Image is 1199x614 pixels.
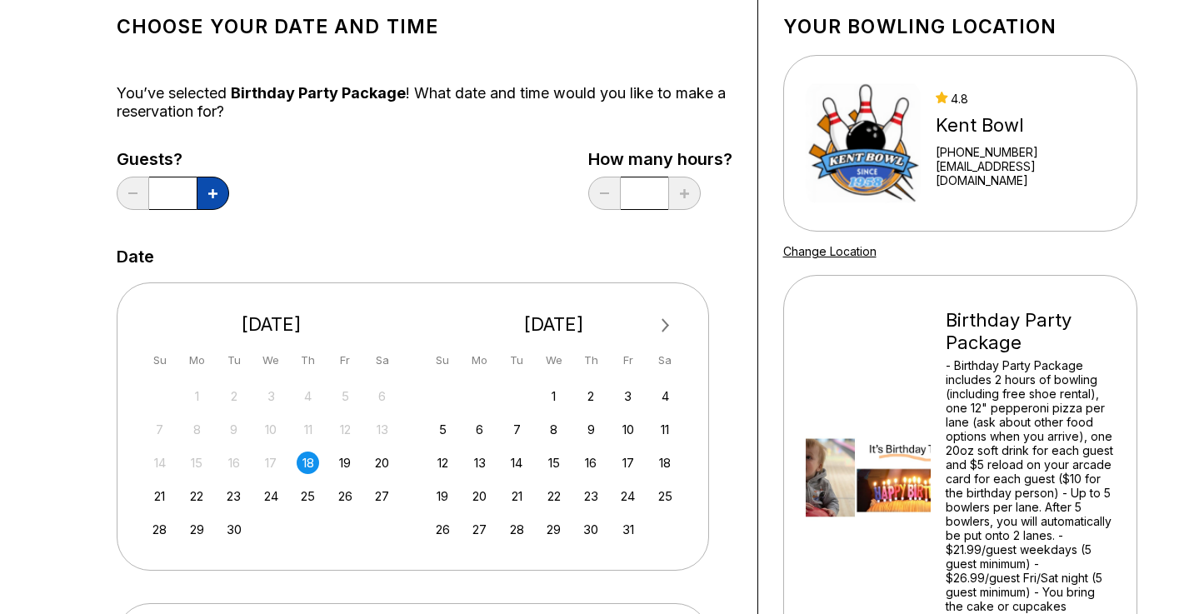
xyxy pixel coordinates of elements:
[371,385,393,407] div: Not available Saturday, September 6th, 2025
[148,518,171,541] div: Choose Sunday, September 28th, 2025
[334,485,357,507] div: Choose Friday, September 26th, 2025
[617,349,639,372] div: Fr
[654,418,677,441] div: Choose Saturday, October 11th, 2025
[806,81,922,206] img: Kent Bowl
[117,150,229,168] label: Guests?
[654,485,677,507] div: Choose Saturday, October 25th, 2025
[222,485,245,507] div: Choose Tuesday, September 23rd, 2025
[542,452,565,474] div: Choose Wednesday, October 15th, 2025
[222,452,245,474] div: Not available Tuesday, September 16th, 2025
[297,452,319,474] div: Choose Thursday, September 18th, 2025
[148,485,171,507] div: Choose Sunday, September 21st, 2025
[936,92,1114,106] div: 4.8
[371,452,393,474] div: Choose Saturday, September 20th, 2025
[542,418,565,441] div: Choose Wednesday, October 8th, 2025
[506,518,528,541] div: Choose Tuesday, October 28th, 2025
[654,385,677,407] div: Choose Saturday, October 4th, 2025
[186,349,208,372] div: Mo
[468,349,491,372] div: Mo
[186,418,208,441] div: Not available Monday, September 8th, 2025
[260,385,282,407] div: Not available Wednesday, September 3rd, 2025
[371,485,393,507] div: Choose Saturday, September 27th, 2025
[186,385,208,407] div: Not available Monday, September 1st, 2025
[117,84,732,121] div: You’ve selected ! What date and time would you like to make a reservation for?
[506,452,528,474] div: Choose Tuesday, October 14th, 2025
[334,418,357,441] div: Not available Friday, September 12th, 2025
[946,358,1115,613] div: - Birthday Party Package includes 2 hours of bowling (including free shoe rental), one 12" pepper...
[432,418,454,441] div: Choose Sunday, October 5th, 2025
[222,385,245,407] div: Not available Tuesday, September 2nd, 2025
[617,418,639,441] div: Choose Friday, October 10th, 2025
[783,15,1137,38] h1: Your bowling location
[117,15,732,38] h1: Choose your Date and time
[580,385,602,407] div: Choose Thursday, October 2nd, 2025
[260,485,282,507] div: Choose Wednesday, September 24th, 2025
[260,452,282,474] div: Not available Wednesday, September 17th, 2025
[297,418,319,441] div: Not available Thursday, September 11th, 2025
[652,312,679,339] button: Next Month
[617,452,639,474] div: Choose Friday, October 17th, 2025
[432,518,454,541] div: Choose Sunday, October 26th, 2025
[936,145,1114,159] div: [PHONE_NUMBER]
[334,452,357,474] div: Choose Friday, September 19th, 2025
[617,485,639,507] div: Choose Friday, October 24th, 2025
[654,349,677,372] div: Sa
[580,349,602,372] div: Th
[148,418,171,441] div: Not available Sunday, September 7th, 2025
[654,452,677,474] div: Choose Saturday, October 18th, 2025
[371,349,393,372] div: Sa
[580,418,602,441] div: Choose Thursday, October 9th, 2025
[186,518,208,541] div: Choose Monday, September 29th, 2025
[222,418,245,441] div: Not available Tuesday, September 9th, 2025
[117,247,154,266] label: Date
[617,385,639,407] div: Choose Friday, October 3rd, 2025
[946,309,1115,354] div: Birthday Party Package
[806,417,931,542] img: Birthday Party Package
[506,418,528,441] div: Choose Tuesday, October 7th, 2025
[432,349,454,372] div: Su
[186,452,208,474] div: Not available Monday, September 15th, 2025
[506,349,528,372] div: Tu
[783,244,877,258] a: Change Location
[580,452,602,474] div: Choose Thursday, October 16th, 2025
[297,349,319,372] div: Th
[468,452,491,474] div: Choose Monday, October 13th, 2025
[142,313,401,336] div: [DATE]
[588,150,732,168] label: How many hours?
[260,349,282,372] div: We
[542,385,565,407] div: Choose Wednesday, October 1st, 2025
[260,418,282,441] div: Not available Wednesday, September 10th, 2025
[432,452,454,474] div: Choose Sunday, October 12th, 2025
[429,383,679,541] div: month 2025-10
[468,418,491,441] div: Choose Monday, October 6th, 2025
[617,518,639,541] div: Choose Friday, October 31st, 2025
[542,349,565,372] div: We
[542,485,565,507] div: Choose Wednesday, October 22nd, 2025
[147,383,397,541] div: month 2025-09
[580,485,602,507] div: Choose Thursday, October 23rd, 2025
[148,452,171,474] div: Not available Sunday, September 14th, 2025
[425,313,683,336] div: [DATE]
[580,518,602,541] div: Choose Thursday, October 30th, 2025
[334,385,357,407] div: Not available Friday, September 5th, 2025
[231,84,406,102] span: Birthday Party Package
[371,418,393,441] div: Not available Saturday, September 13th, 2025
[334,349,357,372] div: Fr
[222,349,245,372] div: Tu
[542,518,565,541] div: Choose Wednesday, October 29th, 2025
[222,518,245,541] div: Choose Tuesday, September 30th, 2025
[506,485,528,507] div: Choose Tuesday, October 21st, 2025
[468,485,491,507] div: Choose Monday, October 20th, 2025
[297,485,319,507] div: Choose Thursday, September 25th, 2025
[936,114,1114,137] div: Kent Bowl
[148,349,171,372] div: Su
[297,385,319,407] div: Not available Thursday, September 4th, 2025
[468,518,491,541] div: Choose Monday, October 27th, 2025
[936,159,1114,187] a: [EMAIL_ADDRESS][DOMAIN_NAME]
[432,485,454,507] div: Choose Sunday, October 19th, 2025
[186,485,208,507] div: Choose Monday, September 22nd, 2025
